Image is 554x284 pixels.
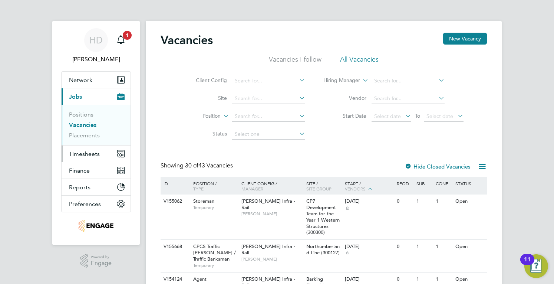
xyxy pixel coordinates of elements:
[185,162,233,169] span: 43 Vacancies
[434,195,453,208] div: 1
[69,150,100,157] span: Timesheets
[454,240,486,254] div: Open
[91,254,112,260] span: Powered by
[61,220,131,232] a: Go to home page
[374,113,401,120] span: Select date
[345,244,393,250] div: [DATE]
[241,256,303,262] span: [PERSON_NAME]
[395,177,414,190] div: Reqd
[69,76,92,84] span: Network
[454,195,486,208] div: Open
[340,55,379,68] li: All Vacancies
[193,205,238,210] span: Temporary
[80,254,112,268] a: Powered byEngage
[306,198,340,235] span: CP7 Development Team for the Year 1 Western Structures (300300)
[345,276,393,283] div: [DATE]
[193,262,238,268] span: Temporary
[304,177,343,195] div: Site /
[62,88,131,105] button: Jobs
[89,35,103,45] span: HD
[193,186,204,192] span: Type
[69,167,90,174] span: Finance
[193,243,236,262] span: CPCS Traffic [PERSON_NAME] / Traffic Banksman
[443,33,487,45] button: New Vacancy
[193,198,214,204] span: Storeman
[241,211,303,217] span: [PERSON_NAME]
[69,121,96,128] a: Vacancies
[345,198,393,205] div: [DATE]
[434,177,453,190] div: Conf
[345,250,350,256] span: 6
[123,31,132,40] span: 1
[345,205,350,211] span: 6
[62,72,131,88] button: Network
[413,111,422,121] span: To
[161,162,234,170] div: Showing
[69,93,82,100] span: Jobs
[69,132,100,139] a: Placements
[184,130,227,137] label: Status
[91,260,112,267] span: Engage
[454,177,486,190] div: Status
[232,94,305,104] input: Search for...
[161,33,213,48] h2: Vacancies
[61,55,131,64] span: Holly Dunnage
[178,112,221,120] label: Position
[69,200,101,208] span: Preferences
[426,113,453,120] span: Select date
[415,195,434,208] div: 1
[306,186,332,192] span: Site Group
[79,220,113,232] img: tribuildsolutions-logo-retina.png
[395,195,414,208] div: 0
[395,240,414,254] div: 0
[241,243,295,256] span: [PERSON_NAME] Infra - Rail
[241,198,295,210] span: [PERSON_NAME] Infra - Rail
[345,186,366,192] span: Vendors
[317,77,360,84] label: Hiring Manager
[184,77,227,84] label: Client Config
[306,243,340,256] span: Northumberland Line (300127)
[69,184,90,191] span: Reports
[232,111,305,122] input: Search for...
[62,105,131,145] div: Jobs
[434,240,453,254] div: 1
[162,240,188,254] div: V155668
[232,129,305,140] input: Select one
[269,55,321,68] li: Vacancies I follow
[52,21,140,245] nav: Main navigation
[184,95,227,101] label: Site
[162,177,188,190] div: ID
[324,112,366,119] label: Start Date
[62,179,131,195] button: Reports
[185,162,198,169] span: 30 of
[405,163,471,170] label: Hide Closed Vacancies
[524,259,531,269] div: 11
[415,240,434,254] div: 1
[162,195,188,208] div: V155062
[62,162,131,179] button: Finance
[61,28,131,64] a: HD[PERSON_NAME]
[372,76,445,86] input: Search for...
[372,94,445,104] input: Search for...
[232,76,305,86] input: Search for...
[62,196,131,212] button: Preferences
[241,186,263,192] span: Manager
[415,177,434,190] div: Sub
[193,276,207,282] span: Agent
[69,111,93,118] a: Positions
[113,28,128,52] a: 1
[324,95,366,101] label: Vendor
[188,177,240,195] div: Position /
[343,177,395,196] div: Start /
[240,177,304,195] div: Client Config /
[524,254,548,278] button: Open Resource Center, 11 new notifications
[62,146,131,162] button: Timesheets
